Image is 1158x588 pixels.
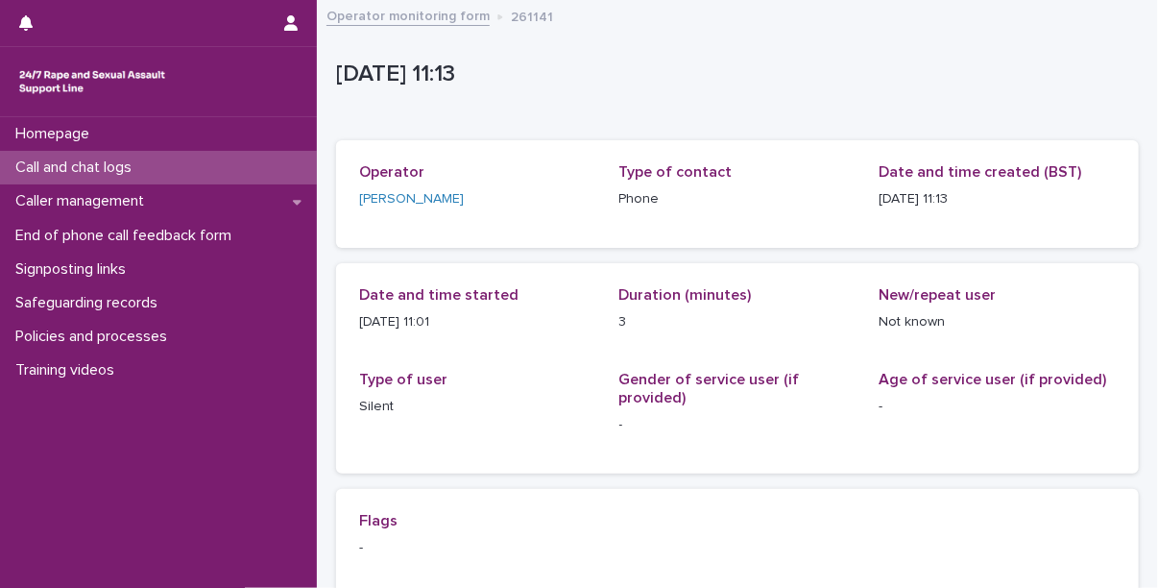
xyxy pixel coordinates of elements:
img: rhQMoQhaT3yELyF149Cw [15,62,169,101]
span: Date and time created (BST) [879,164,1081,180]
span: Gender of service user (if provided) [619,372,800,405]
p: Phone [619,189,856,209]
p: [DATE] 11:01 [359,312,596,332]
span: Type of user [359,372,447,387]
p: Policies and processes [8,328,182,346]
a: Operator monitoring form [326,4,490,26]
span: Flags [359,513,398,528]
p: Not known [879,312,1116,332]
span: New/repeat user [879,287,996,303]
p: Silent [359,397,596,417]
p: - [879,397,1116,417]
p: End of phone call feedback form [8,227,247,245]
span: Age of service user (if provided) [879,372,1106,387]
span: Duration (minutes) [619,287,752,303]
p: Safeguarding records [8,294,173,312]
p: Call and chat logs [8,159,147,177]
p: [DATE] 11:13 [879,189,1116,209]
span: Type of contact [619,164,733,180]
p: Homepage [8,125,105,143]
span: Date and time started [359,287,519,303]
p: - [359,538,1116,558]
span: Operator [359,164,424,180]
p: Caller management [8,192,159,210]
p: Signposting links [8,260,141,279]
p: - [619,415,856,435]
a: [PERSON_NAME] [359,189,464,209]
p: [DATE] 11:13 [336,61,1131,88]
p: Training videos [8,361,130,380]
p: 261141 [511,5,553,26]
p: 3 [619,312,856,332]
